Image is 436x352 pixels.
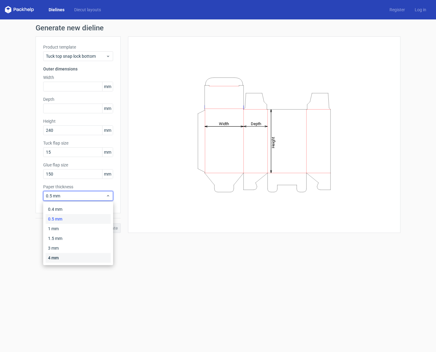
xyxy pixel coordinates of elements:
span: mm [102,104,113,113]
a: Log in [410,7,431,13]
div: 0.4 mm [46,204,111,214]
div: 1 mm [46,224,111,234]
label: Width [43,74,113,80]
span: mm [102,82,113,91]
label: Glue flap size [43,162,113,168]
tspan: Height [271,137,275,148]
div: 4 mm [46,253,111,263]
label: Paper thickness [43,184,113,190]
h1: Generate new dieline [36,24,400,32]
span: mm [102,126,113,135]
span: 0.5 mm [46,193,106,199]
a: Dielines [44,7,69,13]
span: Tuck top snap lock bottom [46,53,106,59]
label: Depth [43,96,113,102]
label: Height [43,118,113,124]
label: Tuck flap size [43,140,113,146]
span: mm [102,169,113,179]
div: 1.5 mm [46,234,111,243]
span: mm [102,148,113,157]
a: Diecut layouts [69,7,106,13]
tspan: Width [219,121,229,126]
div: 0.5 mm [46,214,111,224]
label: Product template [43,44,113,50]
div: 3 mm [46,243,111,253]
tspan: Depth [251,121,261,126]
h3: Outer dimensions [43,66,113,72]
a: Register [385,7,410,13]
